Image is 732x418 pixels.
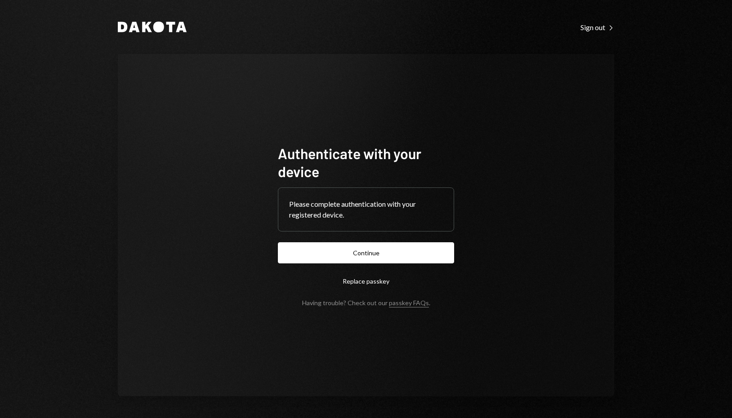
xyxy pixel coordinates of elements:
button: Replace passkey [278,271,454,292]
h1: Authenticate with your device [278,144,454,180]
button: Continue [278,242,454,263]
div: Having trouble? Check out our . [302,299,430,307]
a: Sign out [580,22,614,32]
a: passkey FAQs [389,299,429,307]
div: Please complete authentication with your registered device. [289,199,443,220]
div: Sign out [580,23,614,32]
